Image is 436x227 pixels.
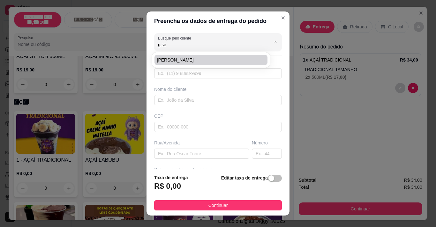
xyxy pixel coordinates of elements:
[158,41,260,48] input: Busque pelo cliente
[221,175,268,180] strong: Editar taxa de entrega
[278,13,288,23] button: Close
[154,86,282,92] div: Nome do cliente
[154,55,267,65] ul: Suggestions
[158,35,193,41] label: Busque pelo cliente
[154,95,282,105] input: Ex.: João da Silva
[147,11,289,31] header: Preencha os dados de entrega do pedido
[154,181,181,191] h3: R$ 0,00
[270,37,281,47] button: Show suggestions
[154,149,249,159] input: Ex.: Rua Oscar Freire
[154,68,282,78] input: Ex.: (11) 9 8888-9999
[153,54,269,66] div: Suggestions
[154,113,282,119] div: CEP
[154,175,188,180] strong: Taxa de entrega
[154,166,282,173] div: Selecione o bairro de entrega
[252,140,282,146] div: Número
[157,57,259,63] span: [PERSON_NAME]
[154,140,249,146] div: Rua/Avenida
[252,149,282,159] input: Ex.: 44
[154,122,282,132] input: Ex.: 00000-000
[208,202,228,209] span: Continuar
